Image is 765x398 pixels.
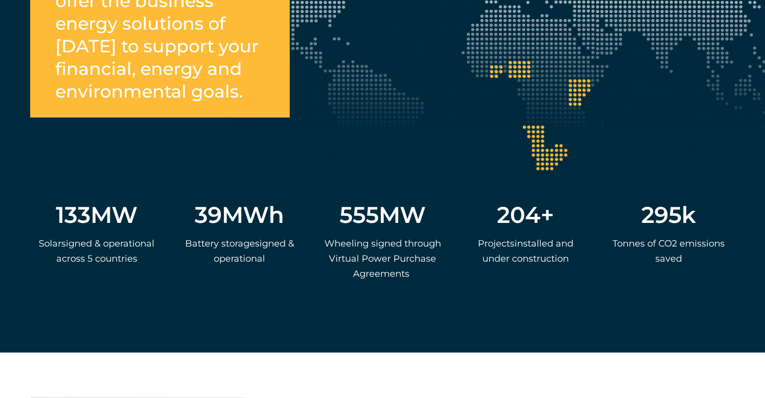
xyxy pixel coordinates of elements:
span: s [255,238,260,249]
span: k [681,203,730,226]
span: P [478,238,484,249]
span: T [612,238,617,249]
span: onnes of CO2 [617,238,676,249]
span: i [478,238,573,264]
span: igned & operational across 5 countries [56,238,155,264]
span: 204 [497,203,541,226]
span: s [61,238,66,249]
span: 133 [56,203,91,226]
span: emissions saved [655,238,724,264]
span: 555 [339,203,379,226]
span: 39 [195,203,222,226]
span: nstalled and under construction [482,238,573,264]
span: MWh [222,203,301,226]
span: 295 [641,203,681,226]
span: olar [44,238,61,249]
span: MW [379,203,444,226]
span: Ba [185,238,198,249]
span: rojects [484,238,515,249]
span: + [541,203,587,226]
span: MW [91,203,158,226]
span: Wheeling signed through Virtual Power Purchase Agreements [324,238,441,279]
span: S [39,238,44,249]
span: ttery storage [198,238,255,249]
